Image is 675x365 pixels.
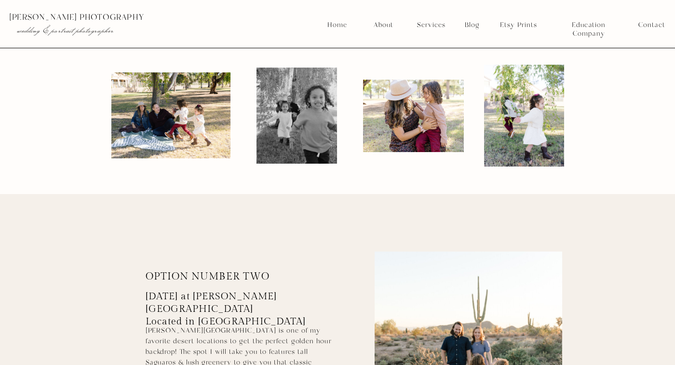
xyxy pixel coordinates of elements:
[371,21,395,29] a: About
[17,26,167,35] p: wedding & portrait photographer
[496,21,540,29] a: Etsy Prints
[555,21,622,29] a: Education Company
[413,21,449,29] a: Services
[638,21,665,29] a: Contact
[146,271,292,283] p: option number two
[327,21,348,29] a: Home
[461,21,483,29] a: Blog
[146,290,337,317] p: [DATE] at [PERSON_NAME][GEOGRAPHIC_DATA] Located in [GEOGRAPHIC_DATA]
[9,13,187,22] p: [PERSON_NAME] photography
